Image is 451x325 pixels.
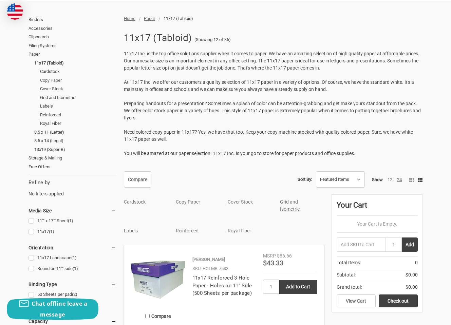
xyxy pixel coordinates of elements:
[298,174,312,185] label: Sort By:
[337,237,386,252] input: Add SKU to Cart
[29,244,116,252] h5: Orientation
[192,265,228,272] p: SKU: HOLMB-7533
[124,129,413,142] span: Need colored copy paper in 11x17? Yes, we have that too. Keep your copy machine stocked with qual...
[124,29,192,47] h1: 11x17 (Tabloid)
[40,111,116,119] a: Reinforced
[397,177,402,182] a: 24
[68,218,73,223] span: (1)
[337,294,376,307] a: View Cart
[29,41,116,50] a: Filing Systems
[29,162,116,171] a: Free Offers
[337,284,362,291] span: Grand total:
[176,228,199,233] a: Reinforced
[192,256,225,263] p: [PERSON_NAME]
[402,237,418,252] button: Add
[124,151,355,156] span: You will be amazed at our paper selection. 11x17 Inc. is your go to store for paper products and ...
[29,207,116,215] h5: Media Size
[29,15,116,24] a: Binders
[124,101,421,120] span: Preparing handouts for a presentation? Sometimes a splash of color can be attention-grabbing and ...
[124,171,151,188] a: Compare
[228,228,251,233] a: Royal Fiber
[29,179,116,187] h5: Refine by
[124,79,414,92] span: At 11x17 Inc. we offer our customers a quality selection of 11x17 paper in a variety of options. ...
[7,298,98,320] button: Chat offline leave a message
[415,259,418,266] span: 0
[337,271,356,279] span: Subtotal:
[406,284,418,291] span: $0.00
[40,93,116,102] a: Grid and Isometric
[124,228,138,233] a: Labels
[73,266,78,271] span: (1)
[194,36,231,43] span: (Showing 12 of 35)
[29,50,116,59] a: Paper
[29,154,116,162] a: Storage & Mailing
[192,275,252,296] a: 11x17 Reinforced 3 Hole Paper - Holes on 11'' Side (500 Sheets per package)
[34,136,116,145] a: 8.5 x 14 (Legal)
[337,199,418,216] div: Your Cart
[29,227,116,236] a: 11x17
[29,179,116,197] div: No filters applied
[29,264,116,273] a: Bound on 11"" side
[337,259,361,266] span: Total Items:
[164,16,193,21] span: 11x17 (Tabloid)
[145,314,150,318] input: Compare
[131,310,185,322] label: Compare
[29,280,116,288] h5: Binding Type
[144,16,155,21] a: Paper
[263,252,276,260] div: MSRP
[40,119,116,128] a: Royal Fiber
[71,255,77,260] span: (1)
[34,145,116,154] a: 13x19 (Super-B)
[131,252,185,307] img: 11x17 Reinforced 3 Hole Paper - Holes on 11'' Side (500 Sheets per package)
[124,16,135,21] a: Home
[279,280,317,294] input: Add to Cart
[34,59,116,68] a: 11x17 (Tabloid)
[406,271,418,279] span: $0.00
[388,177,392,182] a: 12
[40,84,116,93] a: Cover Stock
[29,24,116,33] a: Accessories
[395,307,451,325] iframe: Google Customer Reviews
[372,177,383,182] span: Show
[34,128,116,137] a: 8.5 x 11 (Letter)
[72,292,77,297] span: (2)
[277,253,292,259] span: $86.66
[29,216,116,226] a: 11"" x 17"" Sheet
[337,221,418,228] p: Your Cart Is Empty.
[379,294,418,307] a: Check out
[40,76,116,85] a: Copy Paper
[32,300,87,318] span: Chat offline leave a message
[7,3,23,20] img: duty and tax information for United States
[280,199,300,212] a: Grid and Isometric
[40,102,116,111] a: Labels
[40,67,116,76] a: Cardstock
[124,51,419,71] span: 11x17 Inc. is the top office solutions supplier when it comes to paper. We have an amazing select...
[176,199,200,205] a: Copy Paper
[29,290,116,299] a: 50 Sheets per pad
[49,229,54,234] span: (1)
[228,199,253,205] a: Cover Stock
[263,259,283,267] span: $43.33
[29,253,116,263] a: 11x17 Landscape
[29,33,116,41] a: Clipboards
[124,199,146,205] a: Cardstock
